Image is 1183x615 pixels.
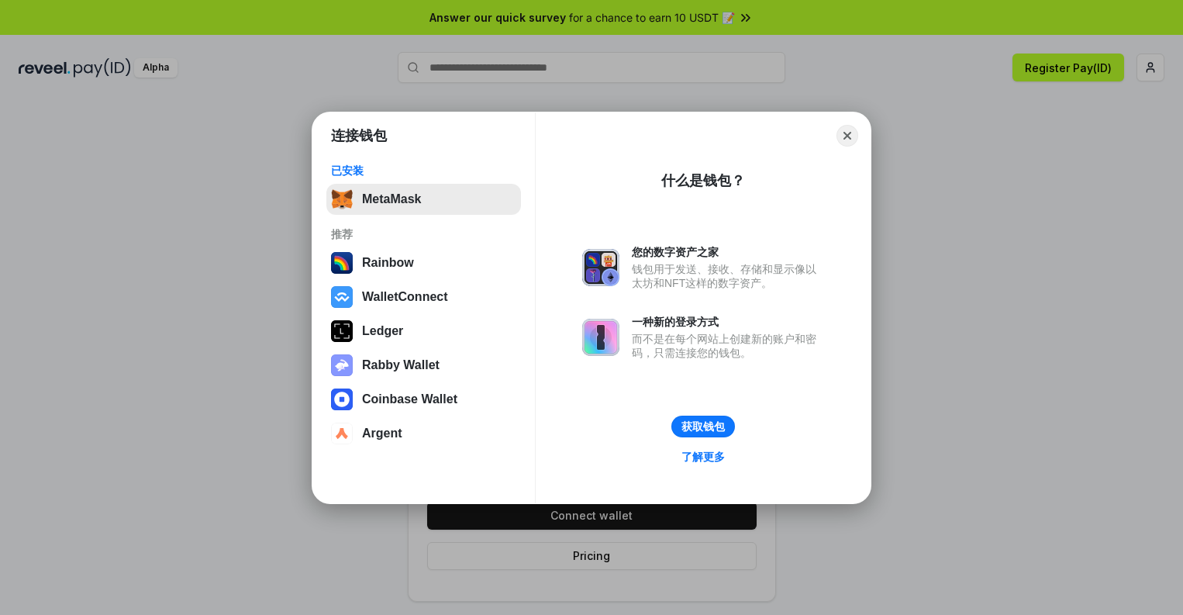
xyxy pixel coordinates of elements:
div: 钱包用于发送、接收、存储和显示像以太坊和NFT这样的数字资产。 [632,262,824,290]
div: 什么是钱包？ [661,171,745,190]
div: 推荐 [331,227,516,241]
div: Argent [362,427,402,441]
div: MetaMask [362,192,421,206]
img: svg+xml,%3Csvg%20width%3D%2228%22%20height%3D%2228%22%20viewBox%3D%220%200%2028%2028%22%20fill%3D... [331,286,353,308]
h1: 连接钱包 [331,126,387,145]
a: 了解更多 [672,447,734,467]
div: Rainbow [362,256,414,270]
img: svg+xml,%3Csvg%20xmlns%3D%22http%3A%2F%2Fwww.w3.org%2F2000%2Fsvg%22%20width%3D%2228%22%20height%3... [331,320,353,342]
div: 已安装 [331,164,516,178]
div: 而不是在每个网站上创建新的账户和密码，只需连接您的钱包。 [632,332,824,360]
button: Rainbow [326,247,521,278]
div: 了解更多 [681,450,725,464]
div: WalletConnect [362,290,448,304]
img: svg+xml,%3Csvg%20fill%3D%22none%22%20height%3D%2233%22%20viewBox%3D%220%200%2035%2033%22%20width%... [331,188,353,210]
img: svg+xml,%3Csvg%20xmlns%3D%22http%3A%2F%2Fwww.w3.org%2F2000%2Fsvg%22%20fill%3D%22none%22%20viewBox... [582,249,619,286]
button: WalletConnect [326,282,521,313]
div: Ledger [362,324,403,338]
button: Coinbase Wallet [326,384,521,415]
div: Coinbase Wallet [362,392,457,406]
button: Argent [326,418,521,449]
img: svg+xml,%3Csvg%20width%3D%22120%22%20height%3D%22120%22%20viewBox%3D%220%200%20120%20120%22%20fil... [331,252,353,274]
img: svg+xml,%3Csvg%20width%3D%2228%22%20height%3D%2228%22%20viewBox%3D%220%200%2028%2028%22%20fill%3D... [331,389,353,410]
button: 获取钱包 [671,416,735,437]
div: 一种新的登录方式 [632,315,824,329]
div: 获取钱包 [681,420,725,434]
img: svg+xml,%3Csvg%20width%3D%2228%22%20height%3D%2228%22%20viewBox%3D%220%200%2028%2028%22%20fill%3D... [331,423,353,444]
button: Ledger [326,316,521,347]
div: 您的数字资产之家 [632,245,824,259]
button: MetaMask [326,184,521,215]
button: Close [836,125,858,147]
img: svg+xml,%3Csvg%20xmlns%3D%22http%3A%2F%2Fwww.w3.org%2F2000%2Fsvg%22%20fill%3D%22none%22%20viewBox... [331,354,353,376]
img: svg+xml,%3Csvg%20xmlns%3D%22http%3A%2F%2Fwww.w3.org%2F2000%2Fsvg%22%20fill%3D%22none%22%20viewBox... [582,319,619,356]
button: Rabby Wallet [326,350,521,381]
div: Rabby Wallet [362,358,440,372]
